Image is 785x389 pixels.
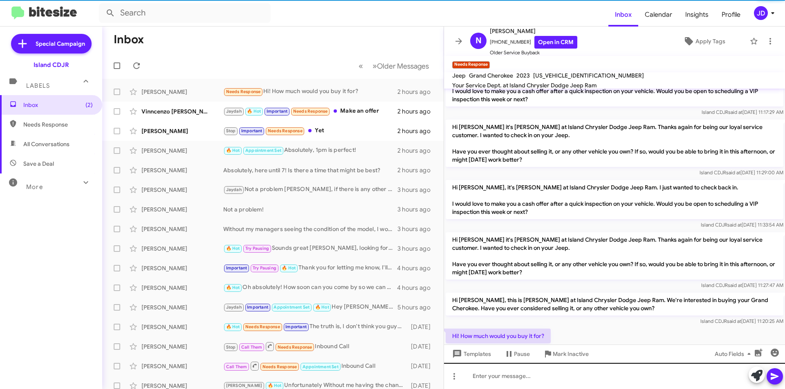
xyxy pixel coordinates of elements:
[141,362,223,370] div: [PERSON_NAME]
[446,293,783,316] p: Hi [PERSON_NAME], this is [PERSON_NAME] at Island Chrysler Dodge Jeep Ram. We're interested in bu...
[226,305,242,310] span: Jaydah
[397,205,437,213] div: 3 hours ago
[226,345,236,350] span: Stop
[23,101,93,109] span: Inbox
[303,364,339,369] span: Appointment Set
[553,347,589,361] span: Mark Inactive
[114,33,144,46] h1: Inbox
[223,107,397,116] div: Make an offer
[226,324,240,329] span: 🔥 Hot
[226,246,240,251] span: 🔥 Hot
[536,347,595,361] button: Mark Inactive
[446,180,783,219] p: Hi [PERSON_NAME], it's [PERSON_NAME] at Island Chrysler Dodge Jeep Ram. I just wanted to check ba...
[285,324,307,329] span: Important
[533,72,644,79] span: [US_VEHICLE_IDENTIFICATION_NUMBER]
[490,49,577,57] span: Older Service Buyback
[469,72,513,79] span: Grand Cherokee
[446,232,783,280] p: Hi [PERSON_NAME] it's [PERSON_NAME] at Island Chrysler Dodge Jeep Ram. Thanks again for being our...
[726,169,740,176] span: said at
[268,383,282,388] span: 🔥 Hot
[245,324,280,329] span: Needs Response
[247,305,268,310] span: Important
[226,109,242,114] span: Jaydah
[267,109,288,114] span: Important
[36,40,85,48] span: Special Campaign
[141,205,223,213] div: [PERSON_NAME]
[141,88,223,96] div: [PERSON_NAME]
[141,303,223,311] div: [PERSON_NAME]
[223,87,397,96] div: Hi! How much would you buy it for?
[662,34,746,49] button: Apply Tags
[397,264,437,272] div: 4 hours ago
[372,61,377,71] span: »
[715,347,754,361] span: Auto Fields
[141,284,223,292] div: [PERSON_NAME]
[226,383,262,388] span: [PERSON_NAME]
[223,205,397,213] div: Not a problem!
[274,305,310,310] span: Appointment Set
[638,3,679,27] span: Calendar
[253,265,276,271] span: Try Pausing
[223,126,397,136] div: Yet
[226,128,236,133] span: Stop
[514,347,530,361] span: Pause
[223,263,397,273] div: Thank you for letting me know, I'll update our records! Is there any other model you were looking...
[679,3,715,27] a: Insights
[26,82,50,89] span: Labels
[452,72,466,79] span: Jeep
[23,120,93,129] span: Needs Response
[141,342,223,351] div: [PERSON_NAME]
[727,222,742,228] span: said at
[490,26,577,36] span: [PERSON_NAME]
[278,345,312,350] span: Needs Response
[397,147,437,155] div: 2 hours ago
[444,347,498,361] button: Templates
[754,6,768,20] div: JD
[293,109,328,114] span: Needs Response
[715,3,747,27] a: Profile
[223,146,397,155] div: Absolutely, 1pm is perfect!
[702,109,783,115] span: Island CDJR [DATE] 11:17:29 AM
[245,246,269,251] span: Try Pausing
[223,322,407,331] div: The truth is, I don't think you guys will give me anything close to 40,000
[700,169,783,176] span: Island CDJR [DATE] 11:29:00 AM
[223,283,397,292] div: Oh absolutely! How soon can you come by so we can take a look and offer our best value?
[223,302,397,312] div: Hey [PERSON_NAME]! I'm so glad to hear! Did you have some time to come by, I would love to give y...
[268,128,303,133] span: Needs Response
[728,282,742,288] span: said at
[475,34,482,47] span: N
[223,185,397,194] div: Not a problem [PERSON_NAME], if there is any other vehicle you were looking to sell or if you mig...
[397,88,437,96] div: 2 hours ago
[141,245,223,253] div: [PERSON_NAME]
[226,187,242,192] span: Jaydah
[141,323,223,331] div: [PERSON_NAME]
[141,166,223,174] div: [PERSON_NAME]
[728,109,742,115] span: said at
[282,265,296,271] span: 🔥 Hot
[85,101,93,109] span: (2)
[247,109,261,114] span: 🔥 Hot
[223,244,397,253] div: Sounds great [PERSON_NAME], looking forward to hearing from you!
[226,285,240,290] span: 🔥 Hot
[407,362,437,370] div: [DATE]
[241,345,262,350] span: Call Them
[141,147,223,155] div: [PERSON_NAME]
[407,342,437,351] div: [DATE]
[223,225,397,233] div: Without my managers seeing the condition of the model, I wouldn't be able to give our best value!...
[354,58,368,74] button: Previous
[397,127,437,135] div: 2 hours ago
[747,6,776,20] button: JD
[452,82,597,89] span: Your Service Dept. at Island Chrysler Dodge Jeep Ram
[245,148,281,153] span: Appointment Set
[397,225,437,233] div: 3 hours ago
[315,305,329,310] span: 🔥 Hot
[241,128,262,133] span: Important
[26,183,43,191] span: More
[397,107,437,116] div: 2 hours ago
[223,361,407,371] div: Inbound Call
[354,58,434,74] nav: Page navigation example
[377,62,429,71] span: Older Messages
[226,364,247,369] span: Call Them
